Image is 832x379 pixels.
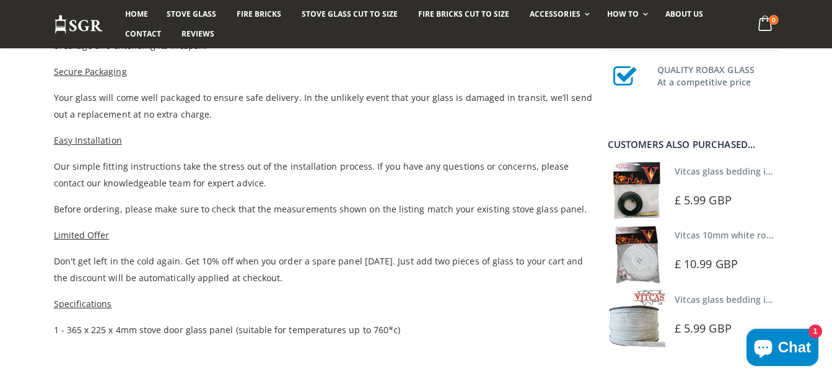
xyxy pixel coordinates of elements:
[54,203,587,215] span: Before ordering, please make sure to check that the measurements shown on the listing match your ...
[182,28,214,39] span: Reviews
[54,298,112,310] span: Specifications
[657,61,779,89] h3: QUALITY ROBAX GLASS At a competitive price
[292,4,407,24] a: Stove Glass Cut To Size
[675,321,732,336] span: £ 5.99 GBP
[608,162,665,219] img: Vitcas stove glass bedding in tape
[125,9,148,19] span: Home
[665,9,703,19] span: About us
[520,4,595,24] a: Accessories
[302,9,398,19] span: Stove Glass Cut To Size
[167,9,216,19] span: Stove Glass
[54,134,122,146] span: Easy Installation
[675,256,738,271] span: £ 10.99 GBP
[753,12,778,37] a: 0
[656,4,712,24] a: About us
[608,290,665,347] img: Vitcas stove glass bedding in tape
[116,4,157,24] a: Home
[608,225,665,283] img: Vitcas white rope, glue and gloves kit 10mm
[54,160,569,189] span: Our simple fitting instructions take the stress out of the installation process. If you have any ...
[607,9,639,19] span: How To
[675,193,732,207] span: £ 5.99 GBP
[237,9,281,19] span: Fire Bricks
[54,14,103,35] img: Stove Glass Replacement
[608,140,779,149] div: Customers also purchased...
[54,321,593,338] p: 1 - 365 x 225 x 4mm stove door glass panel (suitable for temperatures up to 760*c)
[157,4,226,24] a: Stove Glass
[116,24,170,44] a: Contact
[227,4,291,24] a: Fire Bricks
[54,92,592,120] span: Your glass will come well packaged to ensure safe delivery. In the unlikely event that your glass...
[530,9,580,19] span: Accessories
[54,255,584,284] span: Don't get left in the cold again. Get 10% off when you order a spare panel [DATE]. Just add two p...
[418,9,509,19] span: Fire Bricks Cut To Size
[54,66,127,77] span: Secure Packaging
[125,28,161,39] span: Contact
[172,24,224,44] a: Reviews
[743,329,822,369] inbox-online-store-chat: Shopify online store chat
[409,4,519,24] a: Fire Bricks Cut To Size
[54,229,110,241] span: Limited Offer
[598,4,654,24] a: How To
[769,15,779,25] span: 0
